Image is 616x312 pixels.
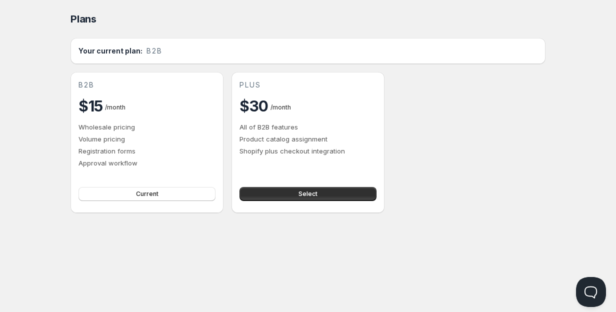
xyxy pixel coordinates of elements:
[239,80,261,90] span: plus
[78,134,215,144] p: Volume pricing
[78,122,215,132] p: Wholesale pricing
[70,13,96,25] span: Plans
[239,96,268,116] h2: $30
[78,146,215,156] p: Registration forms
[239,122,376,132] p: All of B2B features
[105,103,125,111] span: / month
[136,190,158,198] span: Current
[78,80,94,90] span: b2b
[78,158,215,168] p: Approval workflow
[239,146,376,156] p: Shopify plus checkout integration
[270,103,291,111] span: / month
[78,46,142,56] h2: Your current plan:
[576,277,606,307] iframe: Help Scout Beacon - Open
[239,187,376,201] button: Select
[78,187,215,201] button: Current
[298,190,317,198] span: Select
[239,134,376,144] p: Product catalog assignment
[78,96,103,116] h2: $15
[146,46,162,56] span: b2b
